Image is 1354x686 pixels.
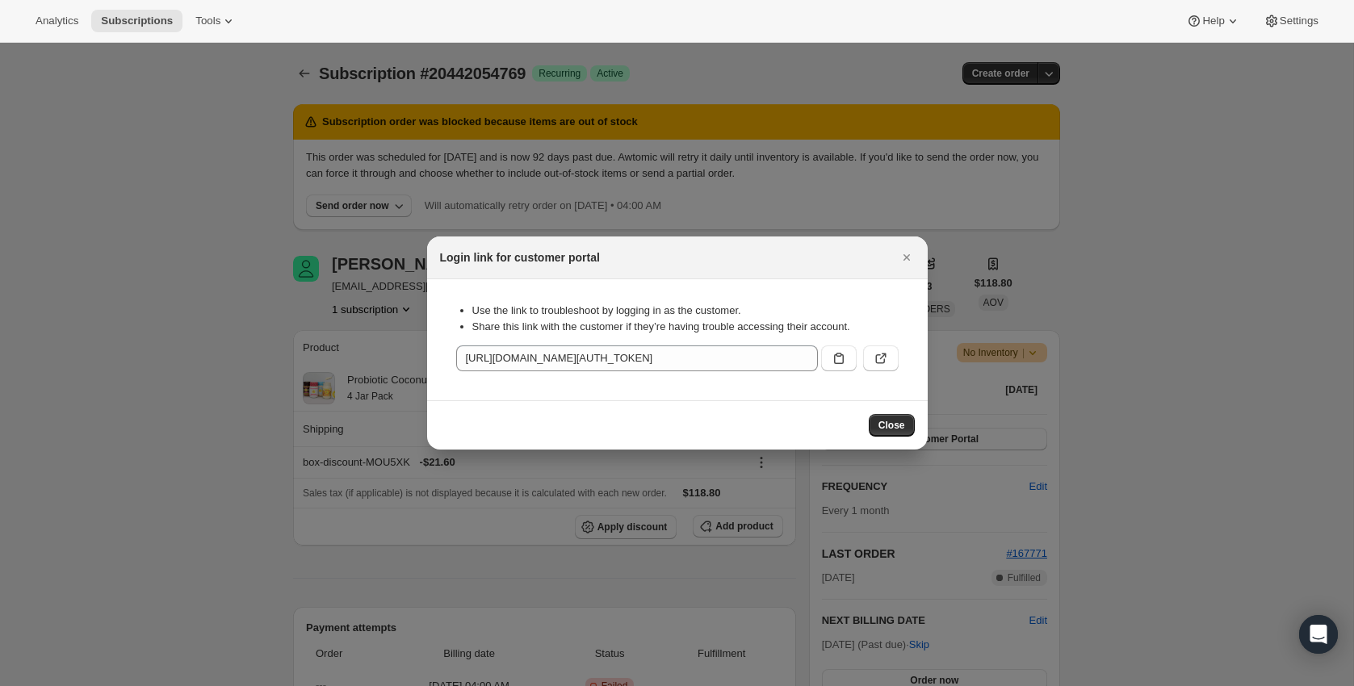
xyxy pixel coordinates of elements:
[878,419,905,432] span: Close
[472,319,899,335] li: Share this link with the customer if they’re having trouble accessing their account.
[36,15,78,27] span: Analytics
[440,249,600,266] h2: Login link for customer portal
[186,10,246,32] button: Tools
[869,414,915,437] button: Close
[1176,10,1250,32] button: Help
[91,10,182,32] button: Subscriptions
[1254,10,1328,32] button: Settings
[472,303,899,319] li: Use the link to troubleshoot by logging in as the customer.
[1280,15,1318,27] span: Settings
[195,15,220,27] span: Tools
[101,15,173,27] span: Subscriptions
[1299,615,1338,654] div: Open Intercom Messenger
[895,246,918,269] button: Close
[26,10,88,32] button: Analytics
[1202,15,1224,27] span: Help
